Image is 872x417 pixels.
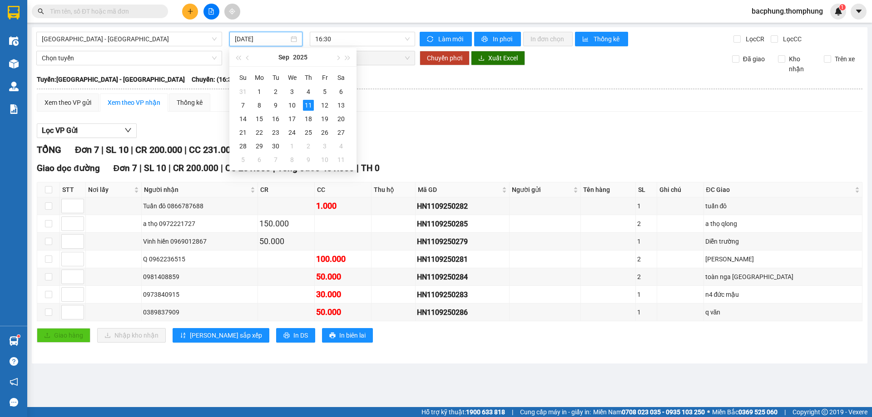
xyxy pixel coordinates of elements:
span: 1 [841,4,844,10]
span: [PERSON_NAME] sắp xếp [190,330,262,340]
th: Fr [317,70,333,85]
span: ⚪️ [707,410,710,414]
img: warehouse-icon [9,82,19,91]
div: 4 [336,141,347,152]
td: 2025-09-28 [235,139,251,153]
span: Đã giao [739,54,768,64]
td: 2025-09-01 [251,85,268,98]
button: plus [182,4,198,20]
div: HN1109250286 [417,307,508,318]
td: HN1109250283 [416,286,510,304]
div: toàn nga [GEOGRAPHIC_DATA] [705,272,861,282]
span: SL 10 [144,163,166,173]
th: SL [636,182,657,197]
span: plus [187,8,193,15]
span: Hà Nội - Nghệ An [42,32,217,46]
td: 2025-09-12 [317,98,333,112]
span: Chọn chuyến [315,51,410,65]
div: 150.000 [259,217,313,230]
td: 2025-09-02 [268,85,284,98]
div: 0981408859 [143,272,256,282]
div: 13 [336,100,347,111]
div: 6 [254,154,265,165]
div: 26 [319,127,330,138]
button: caret-down [851,4,867,20]
div: 9 [270,100,281,111]
th: Tên hàng [581,182,636,197]
img: logo-vxr [8,6,20,20]
th: Th [300,70,317,85]
td: 2025-09-20 [333,112,349,126]
div: 9 [303,154,314,165]
sup: 1 [839,4,846,10]
button: 2025 [293,48,307,66]
div: 29 [254,141,265,152]
td: 2025-10-11 [333,153,349,167]
div: a thọ qlong [705,219,861,229]
span: Miền Nam [593,407,705,417]
div: Q 0962236515 [143,254,256,264]
div: 28 [238,141,248,152]
span: printer [329,332,336,339]
span: printer [481,36,489,43]
div: 10 [287,100,297,111]
div: 12 [319,100,330,111]
div: Xem theo VP nhận [108,98,160,108]
td: 2025-09-06 [333,85,349,98]
div: 4 [303,86,314,97]
div: 1.000 [316,200,370,212]
span: Xuất Excel [488,53,518,63]
button: syncLàm mới [420,32,472,46]
span: Hỗ trợ kỹ thuật: [421,407,505,417]
span: TỔNG [37,144,61,155]
div: 11 [303,100,314,111]
td: HN1109250281 [416,250,510,268]
div: HN1109250284 [417,271,508,283]
div: 19 [319,113,330,124]
span: printer [283,332,290,339]
td: 2025-09-29 [251,139,268,153]
th: STT [60,182,86,197]
div: Tuấn đô 0866787688 [143,201,256,211]
td: 2025-09-05 [317,85,333,98]
sup: 1 [17,335,20,338]
span: Chuyến: (16:30 [DATE]) [192,74,258,84]
span: Mã GD [418,185,500,195]
td: 2025-10-03 [317,139,333,153]
td: 2025-09-21 [235,126,251,139]
div: 3 [287,86,297,97]
div: 50.000 [259,235,313,248]
span: search [38,8,44,15]
span: Thống kê [594,34,621,44]
div: Thống kê [177,98,203,108]
div: 1 [637,236,655,246]
span: | [512,407,513,417]
span: notification [10,378,18,386]
div: q văn [705,307,861,317]
button: aim [224,4,240,20]
td: HN1109250279 [416,233,510,250]
div: 6 [336,86,347,97]
span: Người nhận [144,185,248,195]
div: 2 [270,86,281,97]
span: down [124,127,132,134]
div: 25 [303,127,314,138]
td: 2025-10-04 [333,139,349,153]
div: 2 [637,219,655,229]
button: printerIn biên lai [322,328,373,343]
div: 0973840915 [143,289,256,299]
span: Nơi lấy [88,185,132,195]
span: sort-ascending [180,332,186,339]
div: 1 [637,307,655,317]
div: 3 [319,141,330,152]
div: tuấn đô [705,201,861,211]
th: Sa [333,70,349,85]
span: Kho nhận [785,54,817,74]
button: file-add [203,4,219,20]
span: | [168,163,171,173]
span: Chọn tuyến [42,51,217,65]
span: Giao dọc đường [37,163,100,173]
td: 2025-10-01 [284,139,300,153]
span: CC 231.000 [189,144,236,155]
td: 2025-09-18 [300,112,317,126]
